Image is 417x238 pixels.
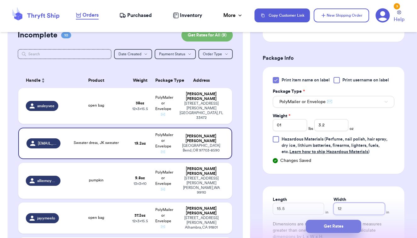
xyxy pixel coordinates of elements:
[178,92,225,101] div: [PERSON_NAME] [PERSON_NAME]
[198,49,233,59] button: Order Type
[178,134,224,143] div: [PERSON_NAME] [PERSON_NAME]
[325,210,328,215] span: in
[119,12,152,19] a: Purchased
[155,96,173,116] span: PolyMailer or Envelope ✉️
[178,206,225,216] div: [PERSON_NAME] [PERSON_NAME]
[88,103,104,107] span: open bag
[203,52,222,56] span: Order Type
[61,32,71,38] span: 10
[386,210,389,215] span: in
[350,126,354,131] span: oz
[178,216,225,230] div: [STREET_ADDRESS][PERSON_NAME] Alhambra , CA 91801
[178,101,225,120] div: [STREET_ADDRESS][PERSON_NAME] [GEOGRAPHIC_DATA] , FL 33472
[76,11,99,19] a: Orders
[74,141,119,145] span: Sweater dress, JK sweater
[37,103,54,108] span: ansleyvee
[159,52,185,56] span: Payment Status
[282,137,387,154] span: (Perfume, nail polish, hair spray, dry ice, lithium batteries, firearms, lighters, fuels, etc. )
[155,133,173,154] span: PolyMailer or Envelope ✉️
[132,219,148,223] span: 12 x 3 x 15.5
[41,77,46,84] button: Sort ascending
[334,196,346,203] label: Width
[118,52,141,56] span: Date Created
[135,176,145,180] strong: 9.8 oz
[308,126,313,131] span: lbs
[178,176,225,195] div: [STREET_ADDRESS][PERSON_NAME] [PERSON_NAME] , WA 99110
[155,49,196,59] button: Payment Status
[181,29,233,42] button: Get Rates for All (9)
[394,10,404,23] a: Help
[83,11,99,19] span: Orders
[129,73,151,88] th: Weight
[38,141,57,146] span: [EMAIL_ADDRESS][DOMAIN_NAME]
[279,99,332,105] span: PolyMailer or Envelope ✉️
[18,30,57,40] h2: Incomplete
[37,216,55,221] span: jayymeelo
[18,49,111,59] input: Search
[88,216,104,219] span: open bag
[273,113,290,119] label: Weight
[273,88,305,95] label: Package Type
[173,12,202,19] a: Inventory
[174,73,232,88] th: Address
[89,178,104,182] span: pumpkin
[314,8,369,22] button: New Shipping Order
[282,77,330,83] span: Print item name on label
[132,107,148,111] span: 12 x 3 x 15.5
[151,73,174,88] th: Package Type
[114,49,152,59] button: Date Created
[263,54,404,62] h3: Package Info
[178,143,224,153] div: [GEOGRAPHIC_DATA] Bend , OR 97703-8590
[289,150,368,154] a: Learn how to ship Hazardous Materials
[223,12,243,19] div: More
[394,16,404,23] span: Help
[136,101,144,105] strong: 38 oz
[134,213,146,217] strong: 37.2 oz
[280,158,311,164] span: Changes Saved
[394,3,400,9] div: 3
[134,141,146,145] strong: 19.2 oz
[306,220,361,233] button: Get Rates
[375,8,390,23] a: 3
[134,182,146,185] span: 13 x 3 x 10
[273,196,287,203] label: Length
[155,208,173,229] span: PolyMailer or Envelope ✉️
[64,73,129,88] th: Product
[127,12,152,19] span: Purchased
[282,137,323,141] span: Hazardous Materials
[180,12,202,19] span: Inventory
[26,77,41,84] span: Handle
[37,178,57,183] span: alliemoymoy
[273,96,394,108] button: PolyMailer or Envelope ✉️
[178,167,225,176] div: [PERSON_NAME] [PERSON_NAME]
[155,170,173,191] span: PolyMailer or Envelope ✉️
[254,8,310,22] button: Copy Customer Link
[342,77,389,83] span: Print username on label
